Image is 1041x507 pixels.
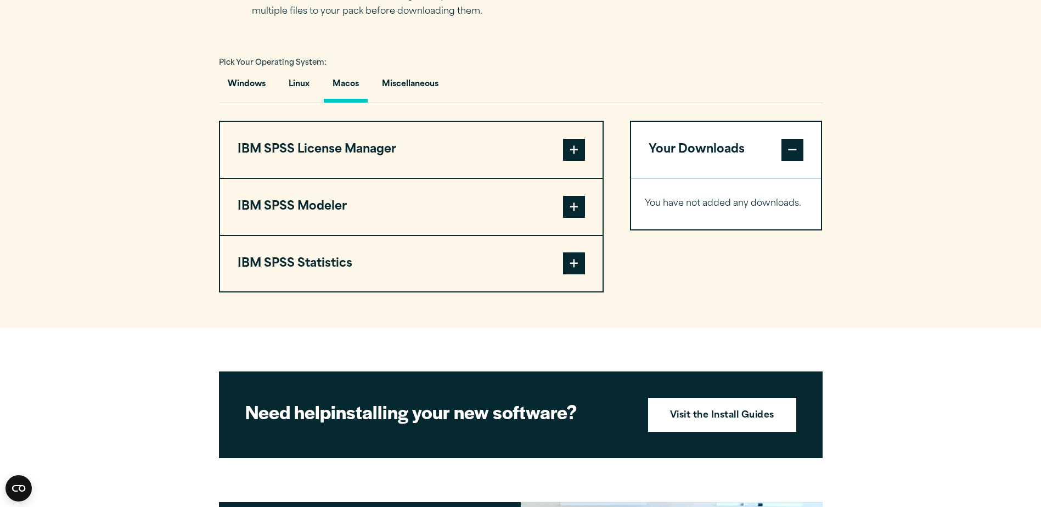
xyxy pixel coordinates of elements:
button: IBM SPSS Statistics [220,236,603,292]
div: Your Downloads [631,178,821,229]
button: IBM SPSS Modeler [220,179,603,235]
strong: Visit the Install Guides [670,409,774,423]
button: Your Downloads [631,122,821,178]
a: Visit the Install Guides [648,398,796,432]
button: Windows [219,71,274,103]
p: You have not added any downloads. [645,196,808,212]
button: Open CMP widget [5,475,32,502]
button: IBM SPSS License Manager [220,122,603,178]
h2: installing your new software? [245,399,629,424]
button: Linux [280,71,318,103]
button: Macos [324,71,368,103]
strong: Need help [245,398,331,425]
button: Miscellaneous [373,71,447,103]
span: Pick Your Operating System: [219,59,327,66]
